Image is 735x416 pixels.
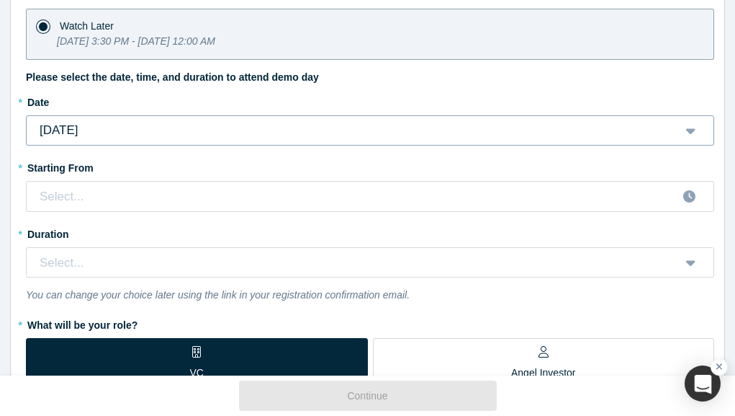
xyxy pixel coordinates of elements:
i: [DATE] 3:30 PM - [DATE] 12:00 AM [57,35,215,47]
i: You can change your choice later using the link in your registration confirmation email. [26,289,410,301]
div: [DATE] [38,121,669,140]
button: Continue [239,381,497,411]
p: Angel Investor [511,366,576,381]
label: Duration [26,222,714,242]
span: Watch Later [60,20,114,32]
label: Date [26,90,714,110]
label: What will be your role? [26,313,714,333]
div: Select... [38,254,669,273]
p: VC [190,366,204,381]
label: Starting From [26,156,714,176]
label: Please select the date, time, and duration to attend demo day [26,70,319,85]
